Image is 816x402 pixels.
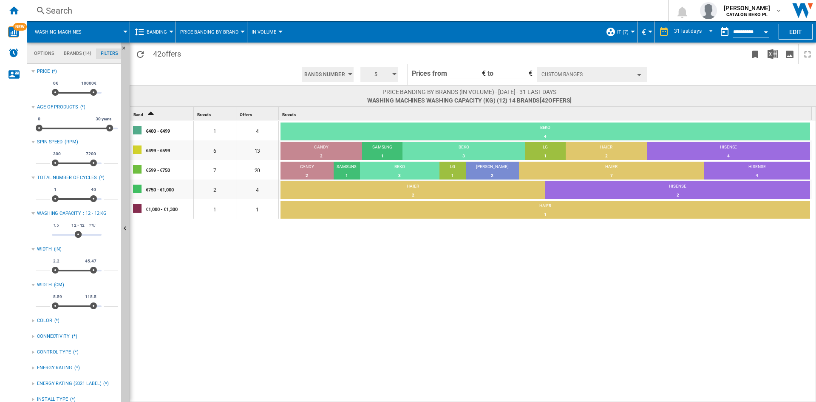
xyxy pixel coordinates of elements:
span: 5.59 [52,294,63,300]
div: 1 [362,152,403,160]
div: €499 - €599 [146,141,193,159]
div: ENERGY RATING [37,365,72,371]
span: 1.5 [52,222,60,229]
div: 2 [566,152,647,160]
span: 12 - 12 [70,222,86,229]
span: Brands [282,112,295,117]
div: Search [46,5,646,17]
div: HAIER [280,183,545,191]
button: Hide [121,43,131,58]
div: Offers Sort None [238,107,278,120]
span: 115.5 [84,294,98,300]
button: md-calendar [716,23,733,40]
img: alerts-logo.svg [8,48,19,58]
div: €750 - €1,000 [146,180,193,198]
div: 1 [194,199,236,219]
button: Bookmark this report [747,44,764,64]
div: 2 [466,171,519,180]
div: LG [525,144,566,152]
span: [42 ] [540,97,572,104]
div: 1 [236,199,278,219]
div: Banding [134,21,171,43]
div: 7 [194,160,236,180]
span: Prices from [412,69,447,77]
div: 4 [236,180,278,199]
button: Custom Ranges [537,67,647,82]
button: In volume [252,21,280,43]
div: HISENSE [647,144,810,152]
div: WASHING CAPACITY [37,210,81,217]
div: 4 [236,121,278,140]
div: Price [37,68,50,75]
span: 300 [52,151,62,157]
div: SPIN SPEED [37,139,62,145]
div: 4 [647,152,810,160]
img: wise-card.svg [8,26,19,37]
span: Washing machines WASHING CAPACITY (KG) (12) 14 brands [367,96,572,105]
div: HAIER [566,144,647,152]
div: [PERSON_NAME] [466,164,519,171]
div: (IN) [54,246,118,253]
div: 4 [704,171,810,180]
div: 20 [236,160,278,180]
div: Sort None [195,107,236,120]
div: Brands Sort None [195,107,236,120]
button: Download as image [781,44,798,64]
div: 7 [519,171,704,180]
div: IT (7) [606,21,633,43]
div: 2 [280,152,362,160]
span: Price banding by Brand [180,29,238,35]
div: €599 - €750 [146,161,193,179]
div: HISENSE [704,164,810,171]
div: SAMSUNG [334,164,360,171]
div: 13 [236,140,278,160]
span: NEW [13,23,27,31]
md-tab-item: Options [29,48,59,59]
div: 5 [357,64,401,85]
span: € [529,69,533,77]
div: Sort Ascending [132,107,193,120]
div: 1 [194,121,236,140]
span: 30 years [94,116,113,123]
span: 1 [53,186,58,193]
button: Washing machines [35,21,90,43]
button: Banding [147,21,171,43]
div: 1 [525,152,566,160]
div: €1,000 - €1,300 [146,200,193,218]
img: profile.jpg [700,2,717,19]
div: Brands Sort None [280,107,812,120]
div: BEKO [402,144,525,152]
div: HISENSE [545,183,810,191]
md-tab-item: Brands (14) [59,48,96,59]
span: Washing machines [35,29,82,35]
span: € [642,28,646,37]
div: € [642,21,650,43]
span: 45.47 [84,258,98,265]
span: 0 [37,116,42,123]
div: CONTROL TYPE [37,349,71,356]
div: (CM) [54,282,118,288]
md-tab-item: Filters [96,48,123,59]
span: 110 [88,222,96,229]
button: Edit [779,24,813,40]
div: BEKO [360,164,439,171]
span: Band [133,112,143,117]
button: Open calendar [758,23,773,38]
span: offers [161,49,181,58]
div: Bands Number [298,64,357,85]
b: CATALOG BEKO PL [726,12,768,17]
div: 1 [280,211,810,219]
div: CONNECTIVITY [37,333,70,340]
md-menu: Currency [637,21,655,43]
span: Brands [197,112,210,117]
div: 31 last days [674,28,702,34]
div: 3 [360,171,439,180]
button: Price banding by Brand [180,21,243,43]
span: € [482,69,486,77]
span: 0€ [52,80,59,87]
div: Age of products [37,104,78,111]
div: COLOR [37,317,52,324]
div: 2 [194,180,236,199]
div: Sort None [280,107,812,120]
